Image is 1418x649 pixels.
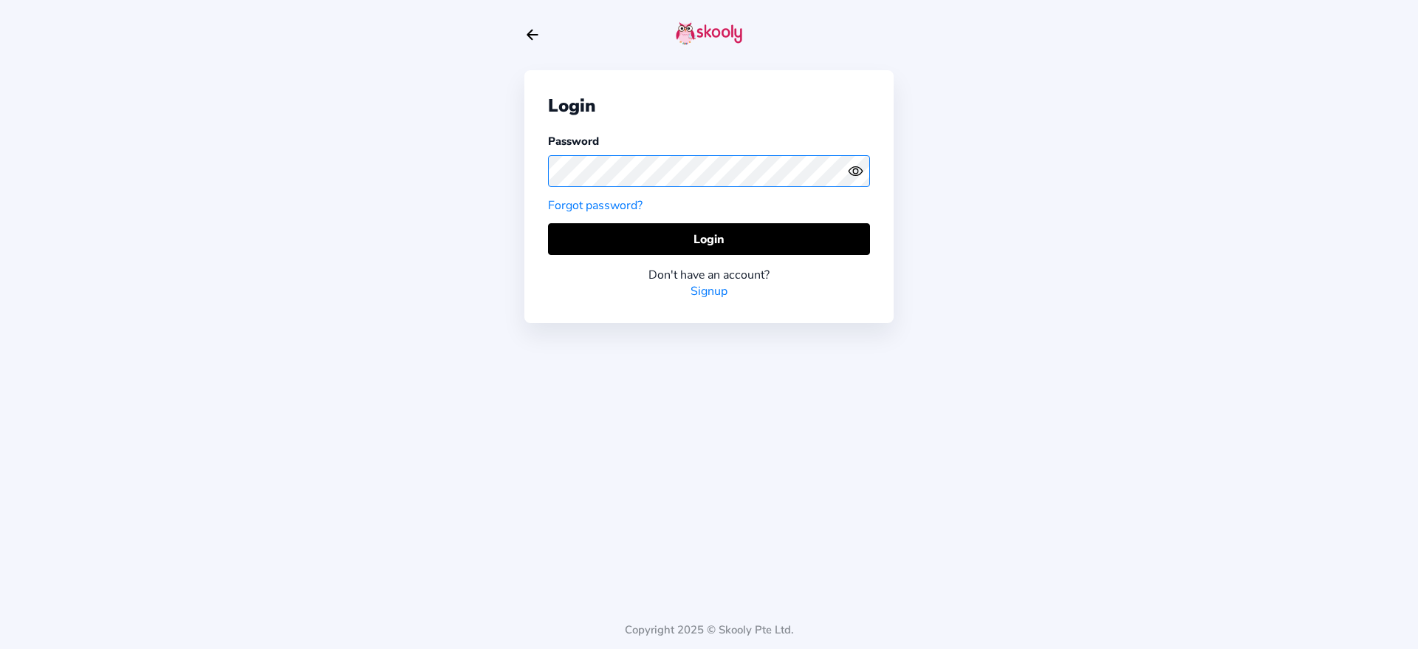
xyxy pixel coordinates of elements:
div: Login [548,94,870,118]
ion-icon: eye outline [848,163,863,179]
a: Forgot password? [548,197,643,214]
div: Don't have an account? [548,267,870,283]
button: Login [548,223,870,255]
button: arrow back outline [524,27,541,43]
img: skooly-logo.png [676,21,742,45]
a: Signup [691,283,727,299]
button: eye outlineeye off outline [848,163,870,179]
label: Password [548,134,599,149]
